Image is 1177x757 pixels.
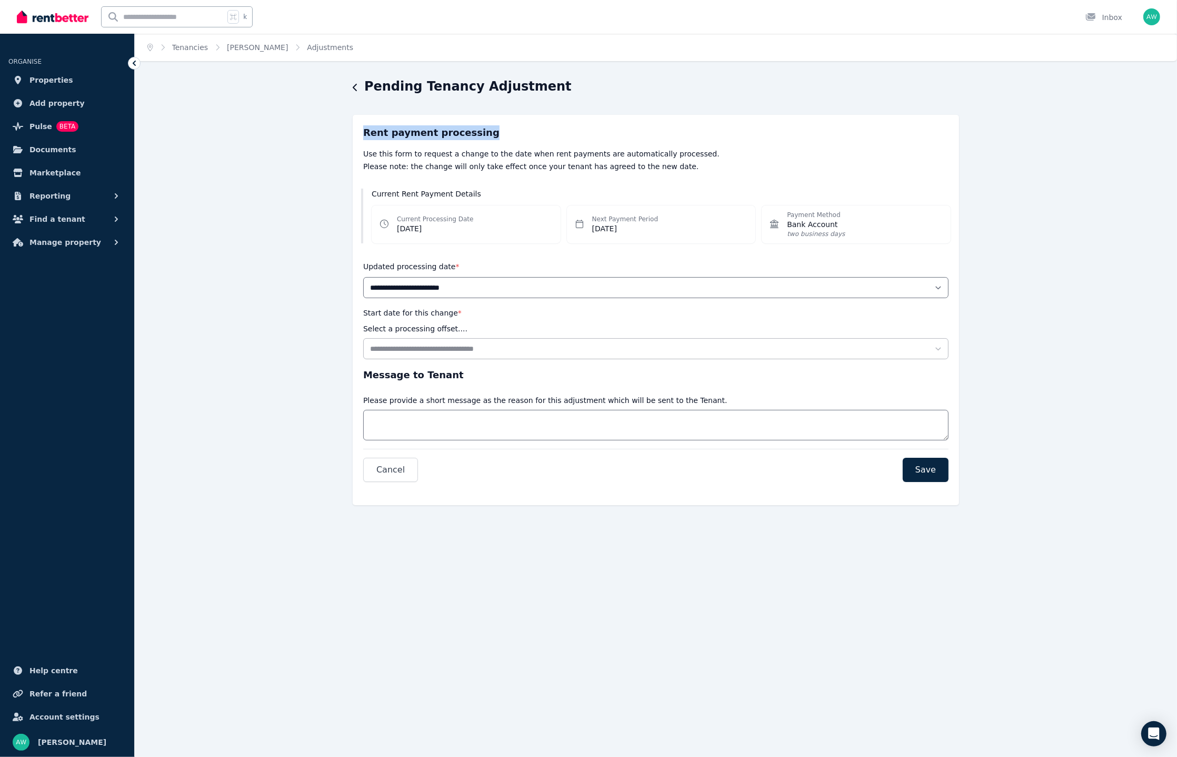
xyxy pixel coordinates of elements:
span: Help centre [29,664,78,677]
span: Pulse [29,120,52,133]
h3: Rent payment processing [363,125,949,140]
h1: Pending Tenancy Adjustment [364,78,572,95]
span: [PERSON_NAME] [38,736,106,749]
span: Bank Account [787,219,845,230]
img: RentBetter [17,9,88,25]
span: ORGANISE [8,58,42,65]
button: Reporting [8,185,126,207]
span: Properties [29,74,73,86]
a: Help centre [8,660,126,681]
span: two business days [787,230,845,238]
dt: Current Processing Date [397,215,473,223]
span: Refer a friend [29,687,87,700]
a: Tenancies [172,43,208,52]
button: Save [903,458,949,482]
span: Manage property [29,236,101,249]
button: Find a tenant [8,209,126,230]
span: Find a tenant [29,213,85,225]
span: Marketplace [29,166,81,179]
a: Adjustments [307,43,353,52]
p: Please note: the change will only take effect once your tenant has agreed to the new date. [363,161,949,172]
a: Add property [8,93,126,114]
span: Reporting [29,190,71,202]
p: Select a processing offset.... [363,323,467,334]
a: Marketplace [8,162,126,183]
span: k [243,13,247,21]
a: Properties [8,70,126,91]
span: Account settings [29,711,99,723]
span: BETA [56,121,78,132]
dd: [DATE] [592,223,659,234]
span: Cancel [376,464,405,476]
a: Account settings [8,706,126,727]
button: Manage property [8,232,126,253]
label: Start date for this change [363,309,462,317]
a: Documents [8,139,126,160]
h3: Current Rent Payment Details [372,189,951,199]
dt: Next Payment Period [592,215,659,223]
a: PulseBETA [8,116,126,137]
p: Please provide a short message as the reason for this adjustment which will be sent to the Tenant. [363,395,727,406]
a: Refer a friend [8,683,126,704]
img: Andrew Wong [1143,8,1160,25]
nav: Breadcrumb [135,34,366,61]
span: Documents [29,143,76,156]
div: Open Intercom Messenger [1141,721,1166,746]
span: Save [915,464,936,476]
h3: Message to Tenant [363,368,949,382]
dt: Payment Method [787,211,845,219]
span: Add property [29,97,85,110]
div: Inbox [1085,12,1122,23]
button: Cancel [363,458,418,482]
a: [PERSON_NAME] [227,43,288,52]
p: Use this form to request a change to the date when rent payments are automatically processed. [363,149,949,159]
dd: [DATE] [397,223,473,234]
img: Andrew Wong [13,734,29,751]
label: Updated processing date [363,262,460,271]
